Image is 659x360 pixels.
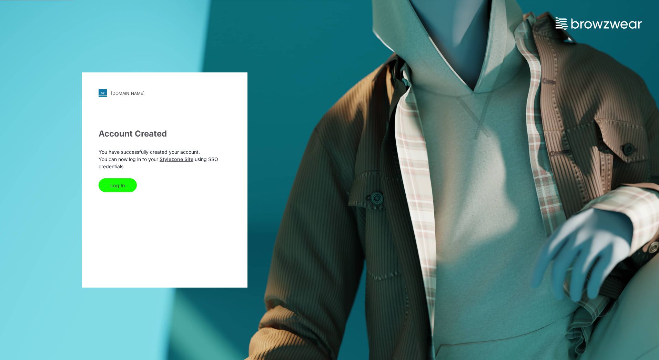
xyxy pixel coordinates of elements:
img: browzwear-logo.73288ffb.svg [556,17,642,30]
p: You have successfully created your account. [99,148,231,156]
a: Stylezone Site [160,156,193,162]
div: Account Created [99,128,231,140]
button: Log In [99,178,137,192]
p: You can now log in to your using SSO credentials [99,156,231,170]
img: svg+xml;base64,PHN2ZyB3aWR0aD0iMjgiIGhlaWdodD0iMjgiIHZpZXdCb3g9IjAgMCAyOCAyOCIgZmlsbD0ibm9uZSIgeG... [99,89,107,97]
a: [DOMAIN_NAME] [99,89,231,97]
div: [DOMAIN_NAME] [111,91,144,96]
